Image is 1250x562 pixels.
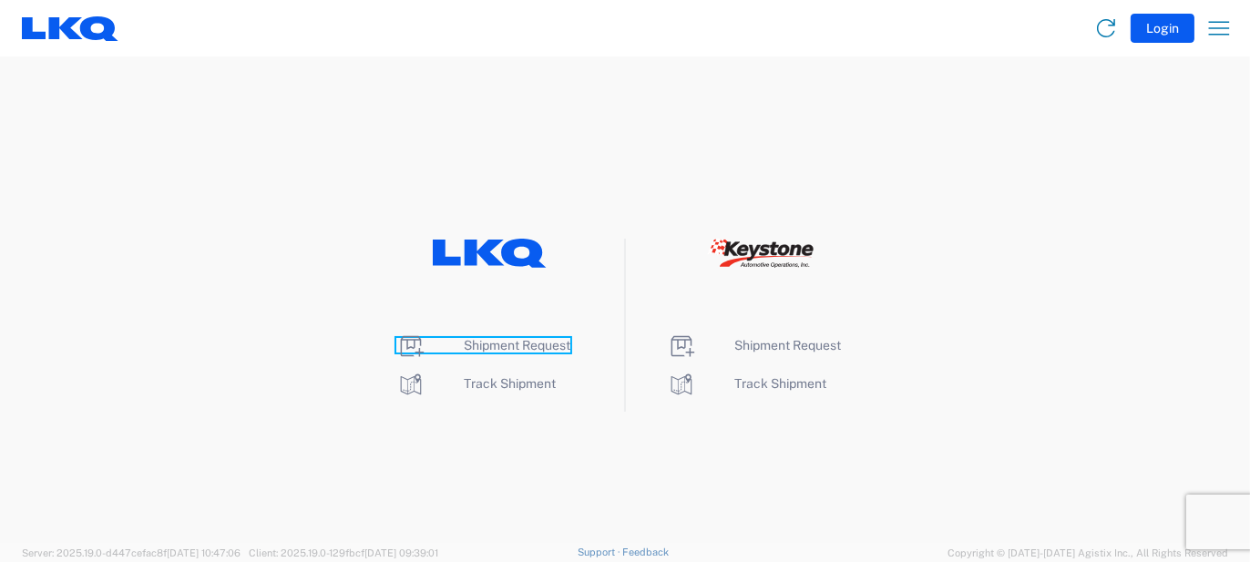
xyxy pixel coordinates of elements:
[667,376,826,391] a: Track Shipment
[1131,14,1194,43] button: Login
[464,338,570,353] span: Shipment Request
[734,338,841,353] span: Shipment Request
[167,547,241,558] span: [DATE] 10:47:06
[667,338,841,353] a: Shipment Request
[22,547,241,558] span: Server: 2025.19.0-d447cefac8f
[249,547,438,558] span: Client: 2025.19.0-129fbcf
[364,547,438,558] span: [DATE] 09:39:01
[464,376,556,391] span: Track Shipment
[396,338,570,353] a: Shipment Request
[578,547,623,557] a: Support
[734,376,826,391] span: Track Shipment
[396,376,556,391] a: Track Shipment
[622,547,669,557] a: Feedback
[948,545,1228,561] span: Copyright © [DATE]-[DATE] Agistix Inc., All Rights Reserved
